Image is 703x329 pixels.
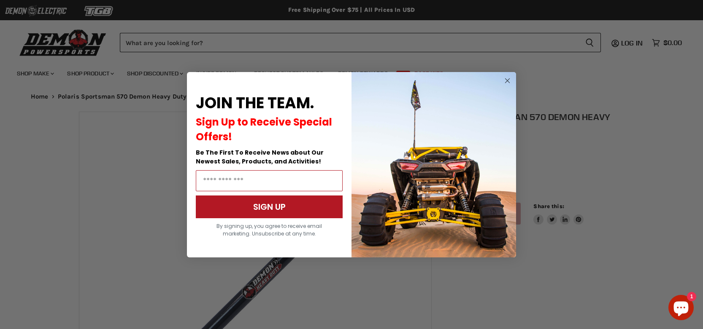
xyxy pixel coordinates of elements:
[196,115,332,144] span: Sign Up to Receive Special Offers!
[216,222,322,237] span: By signing up, you agree to receive email marketing. Unsubscribe at any time.
[351,72,516,257] img: a9095488-b6e7-41ba-879d-588abfab540b.jpeg
[196,92,314,114] span: JOIN THE TEAM.
[666,295,696,322] inbox-online-store-chat: Shopify online store chat
[502,75,513,86] button: Close dialog
[196,148,324,166] span: Be The First To Receive News about Our Newest Sales, Products, and Activities!
[196,195,343,218] button: SIGN UP
[196,170,343,191] input: Email Address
